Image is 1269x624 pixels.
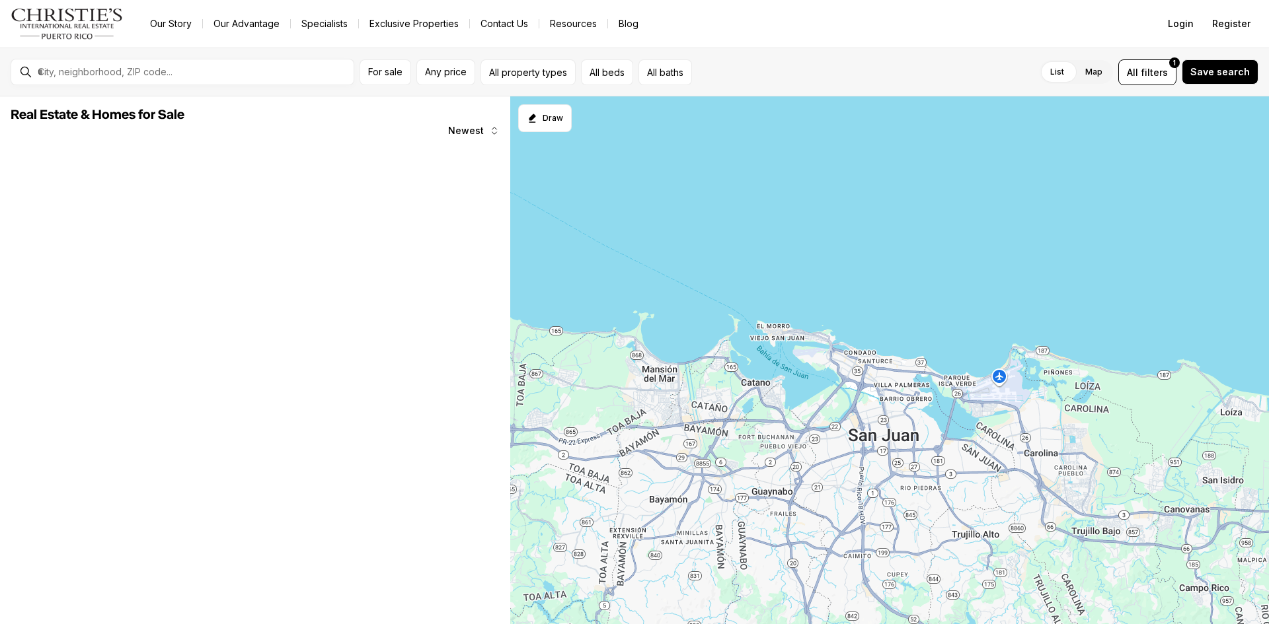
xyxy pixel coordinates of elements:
[1118,59,1176,85] button: Allfilters1
[1190,67,1250,77] span: Save search
[1075,60,1113,84] label: Map
[139,15,202,33] a: Our Story
[518,104,572,132] button: Start drawing
[440,118,508,144] button: Newest
[481,59,576,85] button: All property types
[425,67,467,77] span: Any price
[360,59,411,85] button: For sale
[581,59,633,85] button: All beds
[539,15,607,33] a: Resources
[368,67,403,77] span: For sale
[203,15,290,33] a: Our Advantage
[1040,60,1075,84] label: List
[1160,11,1202,37] button: Login
[291,15,358,33] a: Specialists
[1182,59,1258,85] button: Save search
[1173,57,1176,68] span: 1
[416,59,475,85] button: Any price
[11,108,184,121] span: Real Estate & Homes for Sale
[448,125,484,136] span: Newest
[638,59,692,85] button: All baths
[608,15,649,33] a: Blog
[1168,18,1194,29] span: Login
[470,15,539,33] button: Contact Us
[1141,65,1168,79] span: filters
[11,8,124,40] img: logo
[1212,18,1250,29] span: Register
[1127,65,1138,79] span: All
[1204,11,1258,37] button: Register
[359,15,469,33] a: Exclusive Properties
